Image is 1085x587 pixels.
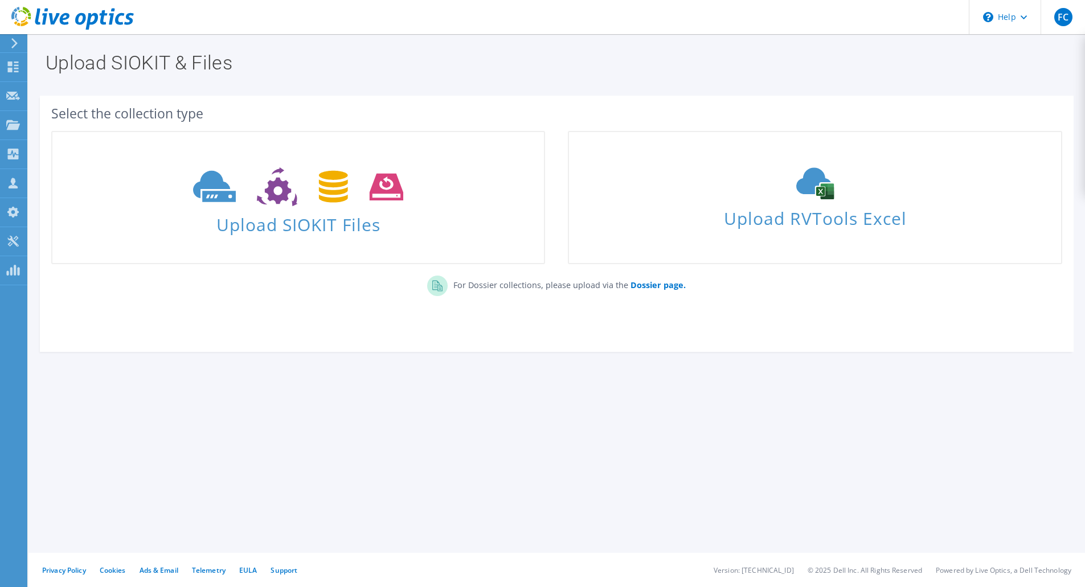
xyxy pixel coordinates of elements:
svg: \n [983,12,993,22]
span: FC [1054,8,1072,26]
li: Powered by Live Optics, a Dell Technology [936,565,1071,575]
a: Privacy Policy [42,565,86,575]
a: Cookies [100,565,126,575]
div: Select the collection type [51,107,1062,120]
span: Upload RVTools Excel [569,203,1061,228]
a: EULA [239,565,257,575]
a: Support [271,565,297,575]
p: For Dossier collections, please upload via the [448,276,686,292]
a: Dossier page. [628,280,686,290]
h1: Upload SIOKIT & Files [46,53,1062,72]
a: Telemetry [192,565,226,575]
a: Ads & Email [140,565,178,575]
b: Dossier page. [630,280,686,290]
a: Upload SIOKIT Files [51,131,545,264]
span: Upload SIOKIT Files [52,209,544,233]
li: © 2025 Dell Inc. All Rights Reserved [808,565,922,575]
li: Version: [TECHNICAL_ID] [714,565,794,575]
a: Upload RVTools Excel [568,131,1062,264]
